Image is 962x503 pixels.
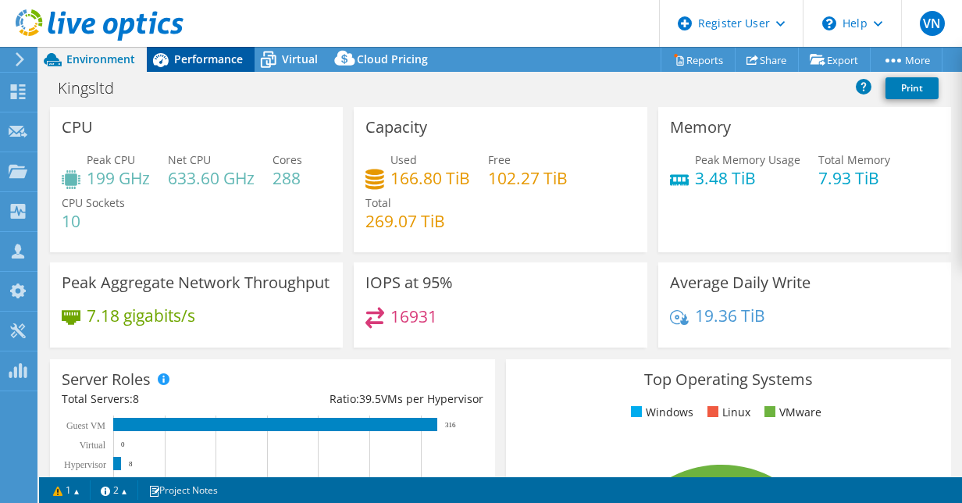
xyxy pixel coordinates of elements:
[62,195,125,210] span: CPU Sockets
[390,169,470,187] h4: 166.80 TiB
[87,152,135,167] span: Peak CPU
[365,119,427,136] h3: Capacity
[137,480,229,500] a: Project Notes
[66,420,105,431] text: Guest VM
[695,152,800,167] span: Peak Memory Usage
[390,308,437,325] h4: 16931
[390,152,417,167] span: Used
[670,119,731,136] h3: Memory
[359,391,381,406] span: 39.5
[273,152,302,167] span: Cores
[273,169,302,187] h4: 288
[133,391,139,406] span: 8
[518,371,939,388] h3: Top Operating Systems
[64,459,106,470] text: Hypervisor
[365,195,391,210] span: Total
[661,48,736,72] a: Reports
[129,460,133,468] text: 8
[870,48,942,72] a: More
[627,404,693,421] li: Windows
[121,441,125,448] text: 0
[90,480,138,500] a: 2
[42,480,91,500] a: 1
[168,169,255,187] h4: 633.60 GHz
[885,77,939,99] a: Print
[357,52,428,66] span: Cloud Pricing
[920,11,945,36] span: VN
[282,52,318,66] span: Virtual
[670,274,811,291] h3: Average Daily Write
[174,52,243,66] span: Performance
[168,152,211,167] span: Net CPU
[695,307,765,324] h4: 19.36 TiB
[488,152,511,167] span: Free
[87,169,150,187] h4: 199 GHz
[62,274,330,291] h3: Peak Aggregate Network Throughput
[62,391,273,408] div: Total Servers:
[488,169,568,187] h4: 102.27 TiB
[695,169,800,187] h4: 3.48 TiB
[62,371,151,388] h3: Server Roles
[735,48,799,72] a: Share
[62,119,93,136] h3: CPU
[818,169,890,187] h4: 7.93 TiB
[62,212,125,230] h4: 10
[822,16,836,30] svg: \n
[761,404,821,421] li: VMware
[445,421,456,429] text: 316
[798,48,871,72] a: Export
[273,391,483,408] div: Ratio: VMs per Hypervisor
[66,52,135,66] span: Environment
[704,404,750,421] li: Linux
[818,152,890,167] span: Total Memory
[365,212,445,230] h4: 269.07 TiB
[87,307,195,324] h4: 7.18 gigabits/s
[51,80,138,97] h1: Kingsltd
[80,440,106,451] text: Virtual
[365,274,453,291] h3: IOPS at 95%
